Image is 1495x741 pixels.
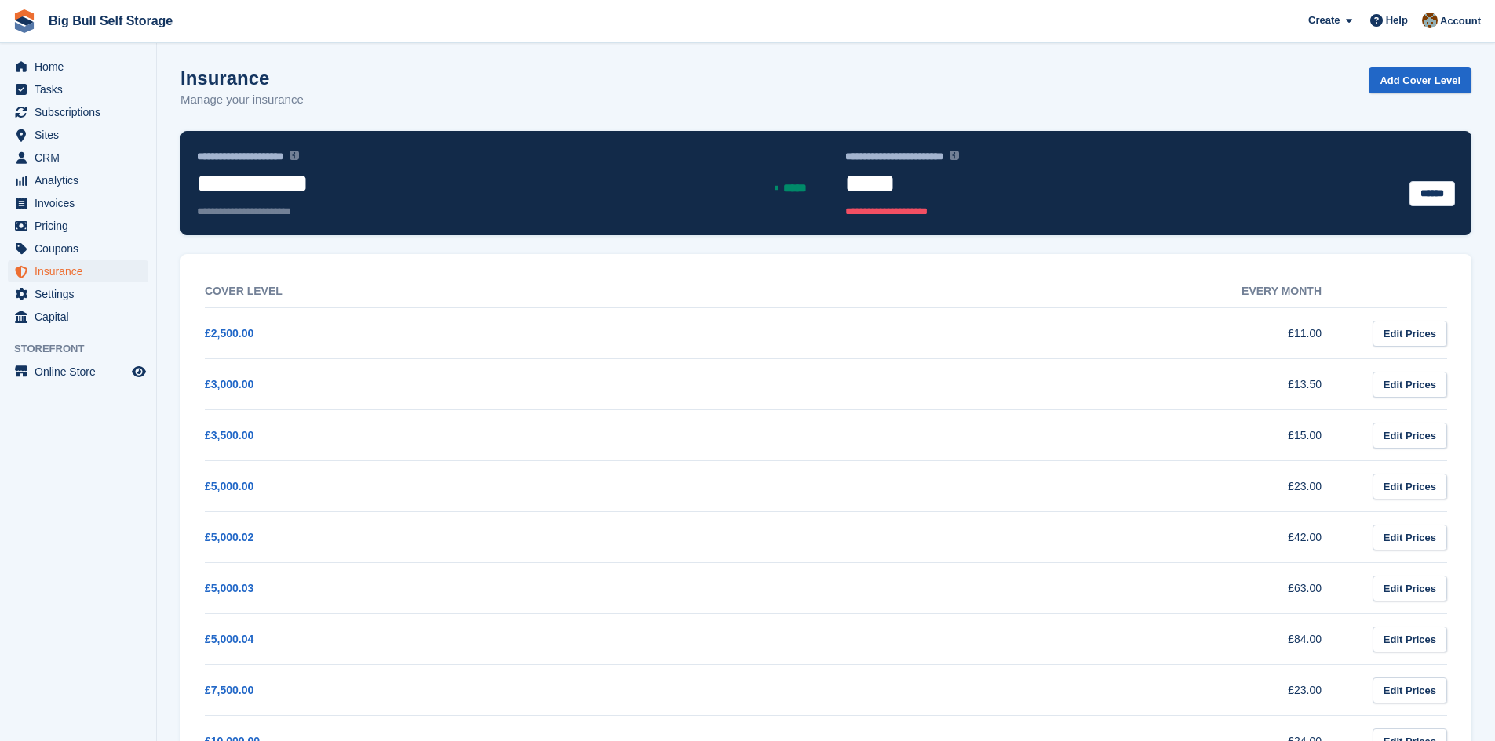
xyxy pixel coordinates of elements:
span: Tasks [35,78,129,100]
a: menu [8,169,148,191]
p: Manage your insurance [180,91,304,109]
a: Edit Prices [1373,372,1447,398]
th: Every month [779,275,1354,308]
a: Edit Prices [1373,627,1447,652]
th: Cover Level [205,275,779,308]
td: £23.00 [779,461,1354,512]
span: Account [1440,13,1481,29]
a: menu [8,215,148,237]
a: menu [8,56,148,78]
img: icon-info-grey-7440780725fd019a000dd9b08b2336e03edf1995a4989e88bcd33f0948082b44.svg [950,151,959,160]
span: Create [1308,13,1340,28]
span: Sites [35,124,129,146]
a: £3,500.00 [205,429,253,441]
a: menu [8,238,148,260]
a: menu [8,283,148,305]
a: £5,000.02 [205,531,253,543]
td: £15.00 [779,410,1354,461]
span: Pricing [35,215,129,237]
a: £2,500.00 [205,327,253,340]
a: menu [8,78,148,100]
span: Home [35,56,129,78]
td: £11.00 [779,308,1354,359]
img: icon-info-grey-7440780725fd019a000dd9b08b2336e03edf1995a4989e88bcd33f0948082b44.svg [290,151,299,160]
a: £5,000.00 [205,480,253,492]
a: Add Cover Level [1369,67,1471,93]
a: Preview store [129,362,148,381]
td: £63.00 [779,563,1354,614]
span: Online Store [35,361,129,383]
span: Subscriptions [35,101,129,123]
a: £5,000.03 [205,582,253,594]
a: Edit Prices [1373,525,1447,550]
span: Help [1386,13,1408,28]
span: CRM [35,147,129,169]
a: menu [8,192,148,214]
td: £42.00 [779,512,1354,563]
img: Mike Llewellen Palmer [1422,13,1438,28]
span: Storefront [14,341,156,357]
span: Analytics [35,169,129,191]
a: menu [8,361,148,383]
a: menu [8,260,148,282]
span: Insurance [35,260,129,282]
a: Edit Prices [1373,576,1447,601]
a: menu [8,124,148,146]
span: Capital [35,306,129,328]
a: Big Bull Self Storage [42,8,179,34]
a: menu [8,101,148,123]
a: £5,000.04 [205,633,253,645]
a: £3,000.00 [205,378,253,390]
td: £84.00 [779,614,1354,665]
h1: Insurance [180,67,304,89]
span: Coupons [35,238,129,260]
a: menu [8,147,148,169]
a: £7,500.00 [205,684,253,696]
a: menu [8,306,148,328]
td: £23.00 [779,665,1354,716]
a: Edit Prices [1373,474,1447,499]
span: Invoices [35,192,129,214]
img: stora-icon-8386f47178a22dfd0bd8f6a31ec36ba5ce8667c1dd55bd0f319d3a0aa187defe.svg [13,9,36,33]
a: Edit Prices [1373,423,1447,449]
a: Edit Prices [1373,321,1447,347]
td: £13.50 [779,359,1354,410]
a: Edit Prices [1373,677,1447,703]
span: Settings [35,283,129,305]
